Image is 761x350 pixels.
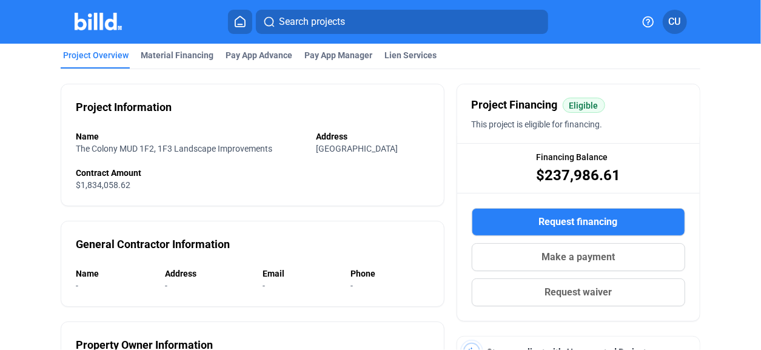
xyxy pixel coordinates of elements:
div: Name [76,268,153,280]
div: Name [76,130,304,143]
span: $237,986.61 [536,166,620,185]
button: Request waiver [472,278,685,306]
div: General Contractor Information [76,236,230,253]
span: - [165,281,167,291]
span: [GEOGRAPHIC_DATA] [316,144,398,153]
div: Phone [350,268,429,280]
mat-chip: Eligible [563,98,605,113]
button: Make a payment [472,243,685,271]
div: Lien Services [384,49,437,61]
span: - [76,281,78,291]
div: Address [165,268,250,280]
span: Pay App Manager [304,49,372,61]
span: The Colony MUD 1F2, 1F3 Landscape Improvements [76,144,272,153]
span: - [350,281,353,291]
img: Billd Company Logo [75,13,122,30]
div: Address [316,130,429,143]
div: Email [263,268,338,280]
span: Request financing [539,215,618,229]
span: Make a payment [541,250,615,264]
span: - [263,281,265,291]
div: Project Overview [63,49,129,61]
span: Financing Balance [536,151,608,163]
span: Search projects [279,15,345,29]
span: Project Financing [472,96,558,113]
button: CU [663,10,687,34]
span: CU [669,15,681,29]
button: Request financing [472,208,685,236]
div: Contract Amount [76,167,429,179]
span: $1,834,058.62 [76,180,130,190]
button: Search projects [256,10,548,34]
div: Pay App Advance [226,49,292,61]
div: Project Information [76,99,172,116]
span: This project is eligible for financing. [472,119,603,129]
span: Request waiver [545,285,612,300]
div: Material Financing [141,49,213,61]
